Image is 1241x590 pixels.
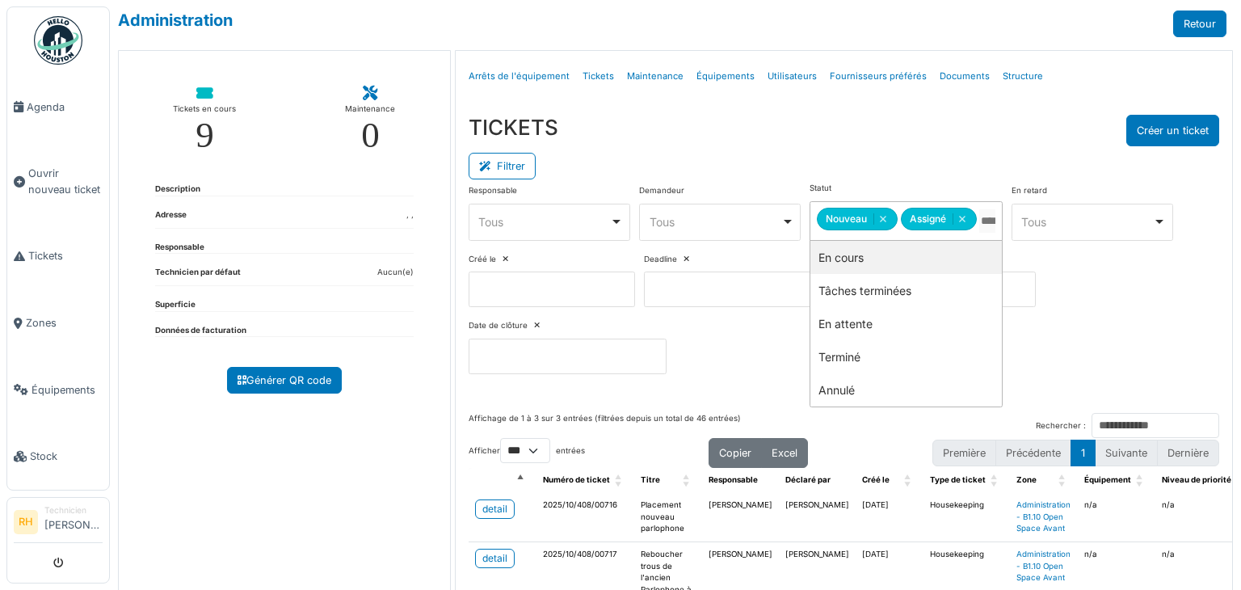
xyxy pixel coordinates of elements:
[469,115,558,140] h3: TICKETS
[932,440,1219,466] nav: pagination
[810,307,1002,340] div: En attente
[345,101,395,117] div: Maintenance
[26,315,103,331] span: Zones
[160,74,249,166] a: Tickets en cours 9
[1173,11,1226,37] a: Retour
[44,504,103,516] div: Technicien
[500,438,550,463] select: Afficherentrées
[1016,550,1071,582] a: Administration - B1.10 Open Space Avant
[14,504,103,543] a: RH Technicien[PERSON_NAME]
[1162,475,1231,484] span: Niveau de priorité
[155,183,200,196] dt: Description
[1016,475,1037,484] span: Zone
[155,267,241,285] dt: Technicien par défaut
[761,57,823,95] a: Utilisateurs
[1084,475,1131,484] span: Équipement
[996,57,1050,95] a: Structure
[1126,115,1219,146] button: Créer un ticket
[810,241,1002,274] div: En cours
[615,468,625,493] span: Numéro de ticket: Activate to sort
[1012,185,1047,197] label: En retard
[475,549,515,568] a: detail
[173,101,236,117] div: Tickets en cours
[478,213,610,230] div: Tous
[856,493,923,542] td: [DATE]
[702,493,779,542] td: [PERSON_NAME]
[14,510,38,534] li: RH
[155,325,246,337] dt: Données de facturation
[406,209,414,221] dd: , ,
[28,248,103,263] span: Tickets
[469,153,536,179] button: Filtrer
[901,208,977,230] div: Assigné
[475,499,515,519] a: detail
[650,213,781,230] div: Tous
[1071,440,1096,466] button: 1
[930,475,986,484] span: Type de ticket
[1136,468,1146,493] span: Équipement: Activate to sort
[644,254,677,266] label: Deadline
[709,475,758,484] span: Responsable
[683,468,692,493] span: Titre: Activate to sort
[377,267,414,279] dd: Aucun(e)
[761,438,808,468] button: Excel
[7,356,109,424] a: Équipements
[810,340,1002,373] div: Terminé
[7,141,109,223] a: Ouvrir nouveau ticket
[155,299,196,311] dt: Superficie
[44,504,103,539] li: [PERSON_NAME]
[1058,468,1068,493] span: Zone: Activate to sort
[862,475,890,484] span: Créé le
[690,57,761,95] a: Équipements
[543,475,610,484] span: Numéro de ticket
[823,57,933,95] a: Fournisseurs préférés
[7,223,109,290] a: Tickets
[7,424,109,491] a: Stock
[810,274,1002,307] div: Tâches terminées
[1078,493,1155,542] td: n/a
[7,74,109,141] a: Agenda
[923,493,1010,542] td: Housekeeping
[482,551,507,566] div: detail
[1036,420,1086,432] label: Rechercher :
[810,183,831,195] label: Statut
[991,468,1000,493] span: Type de ticket: Activate to sort
[469,413,741,438] div: Affichage de 1 à 3 sur 3 entrées (filtrées depuis un total de 46 entrées)
[469,438,585,463] label: Afficher entrées
[634,493,702,542] td: Placement nouveau parlophone
[1016,500,1071,533] a: Administration - B1.10 Open Space Avant
[641,475,660,484] span: Titre
[155,209,187,228] dt: Adresse
[719,447,751,459] span: Copier
[1021,213,1153,230] div: Tous
[785,475,831,484] span: Déclaré par
[469,254,496,266] label: Créé le
[709,438,762,468] button: Copier
[30,449,103,464] span: Stock
[779,493,856,542] td: [PERSON_NAME]
[620,57,690,95] a: Maintenance
[34,16,82,65] img: Badge_color-CXgf-gQk.svg
[469,185,517,197] label: Responsable
[227,367,342,394] a: Générer QR code
[953,213,971,225] button: Remove item: 'assigned'
[482,502,507,516] div: detail
[904,468,914,493] span: Créé le: Activate to sort
[118,11,233,30] a: Administration
[462,57,576,95] a: Arrêts de l'équipement
[155,242,204,254] dt: Responsable
[469,320,528,332] label: Date de clôture
[772,447,797,459] span: Excel
[361,117,380,154] div: 0
[28,166,103,196] span: Ouvrir nouveau ticket
[536,493,634,542] td: 2025/10/408/00716
[576,57,620,95] a: Tickets
[32,382,103,398] span: Équipements
[27,99,103,115] span: Agenda
[933,57,996,95] a: Documents
[639,185,684,197] label: Demandeur
[817,208,898,230] div: Nouveau
[873,213,892,225] button: Remove item: 'new'
[810,373,1002,407] div: Annulé
[332,74,408,166] a: Maintenance 0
